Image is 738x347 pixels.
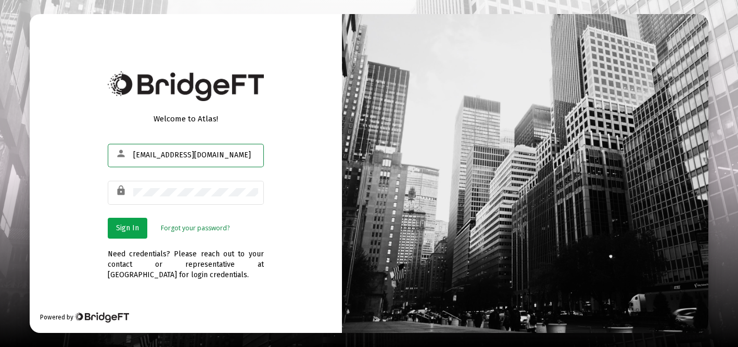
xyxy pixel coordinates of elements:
[116,224,139,232] span: Sign In
[108,218,147,239] button: Sign In
[116,184,128,197] mat-icon: lock
[116,147,128,160] mat-icon: person
[40,312,129,323] div: Powered by
[133,151,258,159] input: Email or Username
[108,239,264,280] div: Need credentials? Please reach out to your contact or representative at [GEOGRAPHIC_DATA] for log...
[108,71,264,101] img: Bridge Financial Technology Logo
[74,312,129,323] img: Bridge Financial Technology Logo
[161,223,230,233] a: Forgot your password?
[108,114,264,124] div: Welcome to Atlas!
